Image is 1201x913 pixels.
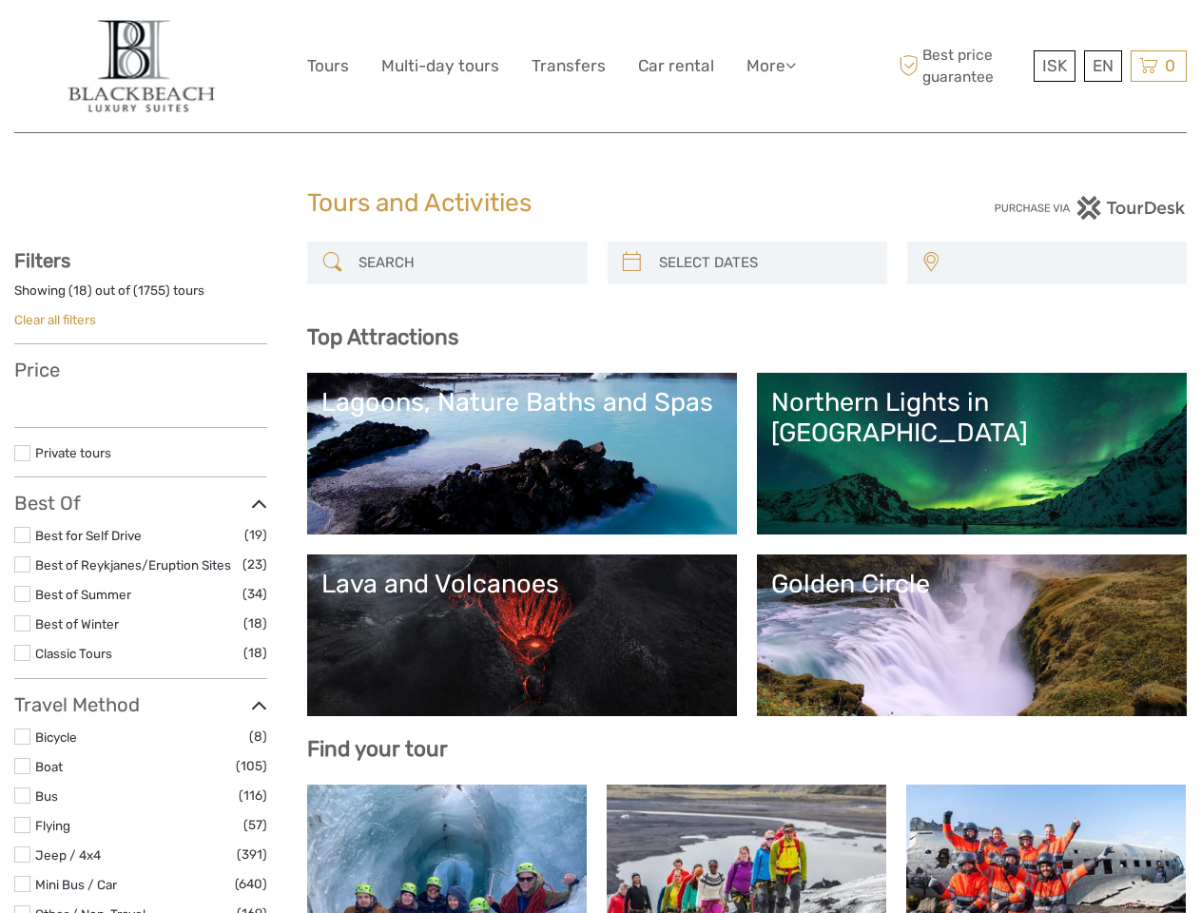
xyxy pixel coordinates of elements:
div: Golden Circle [771,569,1172,599]
img: PurchaseViaTourDesk.png [994,196,1187,220]
a: Clear all filters [14,312,96,327]
strong: Filters [14,249,70,272]
a: Flying [35,818,70,833]
a: Multi-day tours [381,52,499,80]
a: Lava and Volcanoes [321,569,723,702]
span: ISK [1042,56,1067,75]
a: Best of Winter [35,616,119,631]
span: (19) [244,524,267,546]
div: Lagoons, Nature Baths and Spas [321,387,723,418]
img: 821-d0172702-669c-46bc-8e7c-1716aae4eeb1_logo_big.jpg [58,14,223,118]
div: Lava and Volcanoes [321,569,723,599]
span: (18) [243,642,267,664]
span: (8) [249,726,267,748]
a: Bus [35,788,58,804]
label: 1755 [138,282,165,300]
a: Lagoons, Nature Baths and Spas [321,387,723,520]
h3: Travel Method [14,693,267,716]
input: SEARCH [351,246,577,280]
h3: Best Of [14,492,267,515]
a: Best of Reykjanes/Eruption Sites [35,557,231,573]
a: Bicycle [35,729,77,745]
input: SELECT DATES [651,246,878,280]
span: (23) [242,554,267,575]
a: Boat [35,759,63,774]
a: Private tours [35,445,111,460]
b: Find your tour [307,736,448,762]
a: Golden Circle [771,569,1172,702]
a: Tours [307,52,349,80]
div: Showing ( ) out of ( ) tours [14,282,267,311]
a: Northern Lights in [GEOGRAPHIC_DATA] [771,387,1172,520]
div: Northern Lights in [GEOGRAPHIC_DATA] [771,387,1172,449]
span: (18) [243,612,267,634]
b: Top Attractions [307,324,458,350]
span: Best price guarantee [894,45,1029,87]
label: 18 [73,282,87,300]
a: Car rental [638,52,714,80]
a: Best of Summer [35,587,131,602]
h3: Price [14,359,267,381]
div: EN [1084,50,1122,82]
span: (105) [236,755,267,777]
h1: Tours and Activities [307,188,894,219]
a: More [746,52,796,80]
a: Classic Tours [35,646,112,661]
a: Mini Bus / Car [35,877,117,892]
a: Best for Self Drive [35,528,142,543]
span: (34) [242,583,267,605]
span: (57) [243,814,267,836]
a: Transfers [532,52,606,80]
span: (640) [235,873,267,895]
span: (116) [239,785,267,806]
span: 0 [1162,56,1178,75]
a: Jeep / 4x4 [35,847,101,863]
span: (391) [237,844,267,865]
